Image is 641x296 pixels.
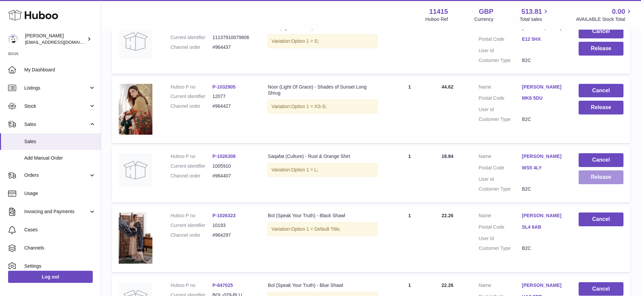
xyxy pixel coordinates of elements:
button: Cancel [579,282,623,296]
div: Variation: [268,34,377,48]
a: WS5 4LY [522,165,565,171]
span: Channels [24,245,96,251]
img: 1_312fe1b2-543a-40b9-bcbd-71a5ed928538.jpg [119,212,152,264]
span: 18.84 [442,154,454,159]
dd: B2C [522,116,565,123]
span: Option 1 = S; [291,38,319,44]
div: [PERSON_NAME] [25,33,86,45]
dt: Name [479,153,522,161]
dt: Postal Code [479,36,522,44]
dd: #964297 [212,232,254,238]
dt: Name [479,84,522,92]
dt: Huboo P no [171,212,212,219]
dt: Name [479,282,522,290]
div: Huboo Ref [426,16,448,23]
strong: GBP [479,7,493,16]
dt: Postal Code [479,95,522,103]
a: P-847025 [212,283,233,288]
span: Orders [24,172,89,178]
span: Sales [24,121,89,128]
dt: Customer Type [479,186,522,192]
a: P-985597 [212,25,233,30]
img: 9_6155d7ea-31c6-4e70-b581-47db4683b90a.jpg [119,84,152,135]
span: Option 1 = Default Title; [291,226,341,232]
a: 513.81 Total sales [520,7,550,23]
span: Sales [24,138,96,145]
dt: User Id [479,106,522,113]
dd: #964407 [212,173,254,179]
dt: Channel order [171,173,212,179]
span: Add Manual Order [24,155,96,161]
div: Noor (Light Of Grace) - Shades of Sunset Long Shrug [268,84,377,97]
span: Invoicing and Payments [24,208,89,215]
dt: User Id [479,47,522,54]
a: [PERSON_NAME] [522,153,565,160]
td: 1 [384,18,435,74]
dt: Channel order [171,44,212,51]
dt: User Id [479,235,522,242]
a: P-1026323 [212,213,236,218]
button: Release [579,42,623,56]
span: 22.26 [442,283,454,288]
a: P-1032905 [212,84,236,90]
strong: 11415 [429,7,448,16]
a: [PERSON_NAME] [522,282,565,289]
img: no-photo.jpg [119,153,152,187]
span: 0.00 [612,7,625,16]
span: Total sales [520,16,550,23]
dd: 10193 [212,222,254,229]
dt: Current identifier [171,163,212,169]
a: SL4 6AB [522,224,565,230]
span: Option 1 = XS-S; [291,104,326,109]
dt: Name [479,212,522,221]
div: Variation: [268,100,377,113]
div: Variation: [268,222,377,236]
dd: B2C [522,245,565,252]
span: 44.62 [442,84,454,90]
dt: Channel order [171,103,212,109]
button: Cancel [579,84,623,98]
dt: Channel order [171,232,212,238]
span: My Dashboard [24,67,96,73]
a: Log out [8,271,93,283]
td: 1 [384,77,435,143]
span: Usage [24,190,96,197]
dd: 12077 [212,93,254,100]
div: Currency [474,16,494,23]
span: [EMAIL_ADDRESS][DOMAIN_NAME] [25,39,99,45]
dt: Customer Type [479,116,522,123]
a: [PERSON_NAME] [522,84,565,90]
a: P-1026308 [212,154,236,159]
dd: 11137910079806 [212,34,254,41]
td: 1 [384,206,435,272]
td: 1 [384,146,435,202]
div: Saqafat (Culture) - Rust & Orange Shirt [268,153,377,160]
dt: Customer Type [479,57,522,64]
dt: Current identifier [171,93,212,100]
dd: #964437 [212,44,254,51]
dt: Postal Code [479,165,522,173]
img: care@shopmanto.uk [8,34,18,44]
span: 27.00 [442,25,454,30]
span: Listings [24,85,89,91]
dt: Customer Type [479,245,522,252]
dt: Huboo P no [171,282,212,289]
span: Stock [24,103,89,109]
button: Release [579,170,623,184]
dd: B2C [522,186,565,192]
span: 513.81 [521,7,542,16]
div: Variation: [268,163,377,177]
img: no-photo.jpg [119,25,152,58]
dd: B2C [522,57,565,64]
div: Bol (Speak Your Truth) - Blue Shawl [268,282,377,289]
dt: Postal Code [479,224,522,232]
dd: 1005910 [212,163,254,169]
span: AVAILABLE Stock Total [576,16,633,23]
button: Release [579,101,623,114]
button: Cancel [579,212,623,226]
dt: User Id [479,176,522,183]
dt: Current identifier [171,222,212,229]
span: 22.26 [442,213,454,218]
a: [PERSON_NAME] [522,212,565,219]
dt: Huboo P no [171,153,212,160]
